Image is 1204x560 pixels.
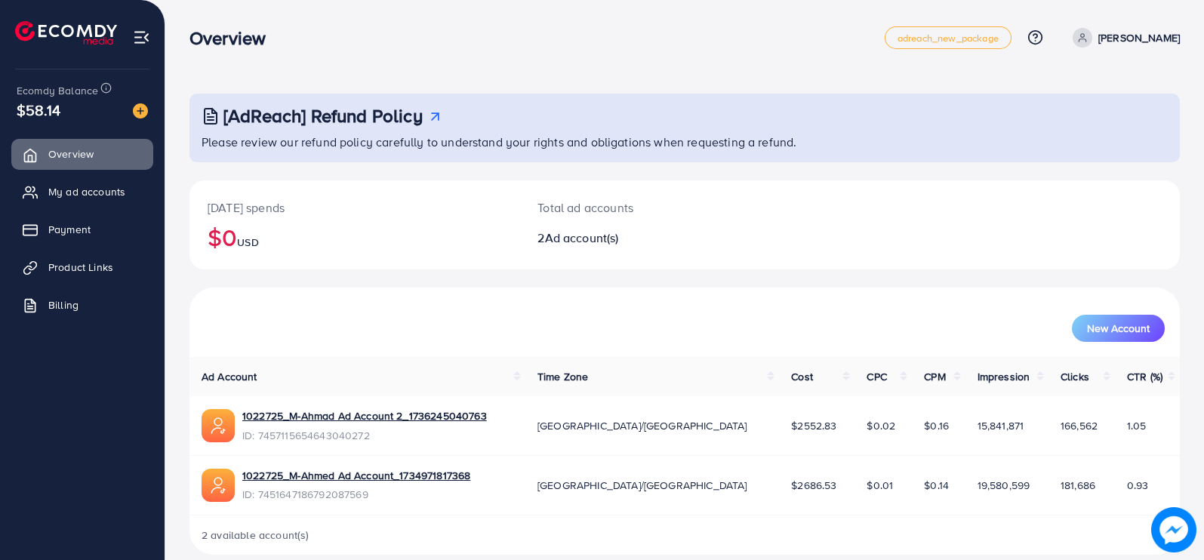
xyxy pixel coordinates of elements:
[202,369,257,384] span: Ad Account
[189,27,278,49] h3: Overview
[537,478,747,493] span: [GEOGRAPHIC_DATA]/[GEOGRAPHIC_DATA]
[133,29,150,46] img: menu
[537,418,747,433] span: [GEOGRAPHIC_DATA]/[GEOGRAPHIC_DATA]
[545,229,619,246] span: Ad account(s)
[242,408,487,423] a: 1022725_M-Ahmad Ad Account 2_1736245040763
[924,369,945,384] span: CPM
[537,231,749,245] h2: 2
[1072,315,1165,342] button: New Account
[1067,28,1180,48] a: [PERSON_NAME]
[537,198,749,217] p: Total ad accounts
[48,222,91,237] span: Payment
[1098,29,1180,47] p: [PERSON_NAME]
[1061,478,1095,493] span: 181,686
[867,418,895,433] span: $0.02
[17,99,60,121] span: $58.14
[924,478,949,493] span: $0.14
[867,478,893,493] span: $0.01
[537,369,588,384] span: Time Zone
[48,260,113,275] span: Product Links
[867,369,886,384] span: CPC
[202,133,1171,151] p: Please review our refund policy carefully to understand your rights and obligations when requesti...
[791,418,836,433] span: $2552.83
[202,469,235,502] img: ic-ads-acc.e4c84228.svg
[1127,478,1149,493] span: 0.93
[924,418,949,433] span: $0.16
[15,21,117,45] img: logo
[242,487,470,502] span: ID: 7451647186792087569
[791,369,813,384] span: Cost
[208,223,501,251] h2: $0
[202,528,309,543] span: 2 available account(s)
[791,478,836,493] span: $2686.53
[978,418,1024,433] span: 15,841,871
[208,198,501,217] p: [DATE] spends
[223,105,423,127] h3: [AdReach] Refund Policy
[11,177,153,207] a: My ad accounts
[1152,508,1196,552] img: image
[11,139,153,169] a: Overview
[48,297,79,312] span: Billing
[1087,323,1150,334] span: New Account
[1061,418,1098,433] span: 166,562
[898,33,999,43] span: adreach_new_package
[202,409,235,442] img: ic-ads-acc.e4c84228.svg
[242,468,470,483] a: 1022725_M-Ahmed Ad Account_1734971817368
[11,214,153,245] a: Payment
[133,103,148,118] img: image
[11,290,153,320] a: Billing
[978,478,1030,493] span: 19,580,599
[237,235,258,250] span: USD
[978,369,1030,384] span: Impression
[1061,369,1089,384] span: Clicks
[885,26,1012,49] a: adreach_new_package
[11,252,153,282] a: Product Links
[17,83,98,98] span: Ecomdy Balance
[48,184,125,199] span: My ad accounts
[242,428,487,443] span: ID: 7457115654643040272
[1127,418,1147,433] span: 1.05
[1127,369,1162,384] span: CTR (%)
[48,146,94,162] span: Overview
